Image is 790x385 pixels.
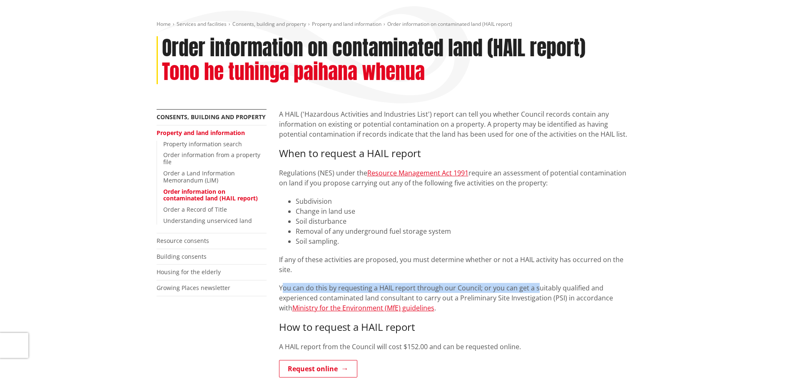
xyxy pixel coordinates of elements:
a: Consents, building and property [232,20,306,27]
h2: Tono he tuhinga paihana whenua [162,60,425,84]
a: Housing for the elderly [157,268,221,276]
h3: When to request a HAIL report [279,147,634,160]
a: Property and land information [312,20,381,27]
a: Order a Record of Title [163,205,227,213]
a: Growing Places newsletter [157,284,230,292]
a: Understanding unserviced land [163,217,252,225]
li: Soil disturbance [296,216,634,226]
li: Subdivision [296,196,634,206]
a: Services and facilities [177,20,227,27]
a: Consents, building and property [157,113,266,121]
p: If any of these activities are proposed, you must determine whether or not a HAIL activity has oc... [279,255,634,275]
h3: How to request a HAIL report [279,321,634,333]
p: You can do this by requesting a HAIL report through our Council; or you can get a suitably qualif... [279,283,634,313]
a: Building consents [157,252,207,260]
p: A HAIL report from the Council will cost $152.00 and can be requested online. [279,342,634,352]
li: Change in land use [296,206,634,216]
li: Soil sampling. [296,236,634,246]
a: Property and land information [157,129,245,137]
a: Request online [279,360,357,377]
a: Property information search [163,140,242,148]
li: Removal of any underground fuel storage system [296,226,634,236]
a: Home [157,20,171,27]
a: Order a Land Information Memorandum (LIM) [163,169,235,184]
h1: Order information on contaminated land (HAIL report) [162,36,586,60]
span: Order information on contaminated land (HAIL report) [387,20,512,27]
a: Resource consents [157,237,209,245]
a: Ministry for the Environment (MfE) guidelines [292,303,434,312]
iframe: Messenger Launcher [752,350,782,380]
a: Resource Management Act 1991 [367,168,469,177]
p: A HAIL ('Hazardous Activities and Industries List') report can tell you whether Council records c... [279,109,634,139]
p: Regulations (NES) under the require an assessment of potential contamination on land if you propo... [279,168,634,188]
nav: breadcrumb [157,21,634,28]
a: Order information from a property file [163,151,260,166]
a: Order information on contaminated land (HAIL report) [163,187,258,202]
